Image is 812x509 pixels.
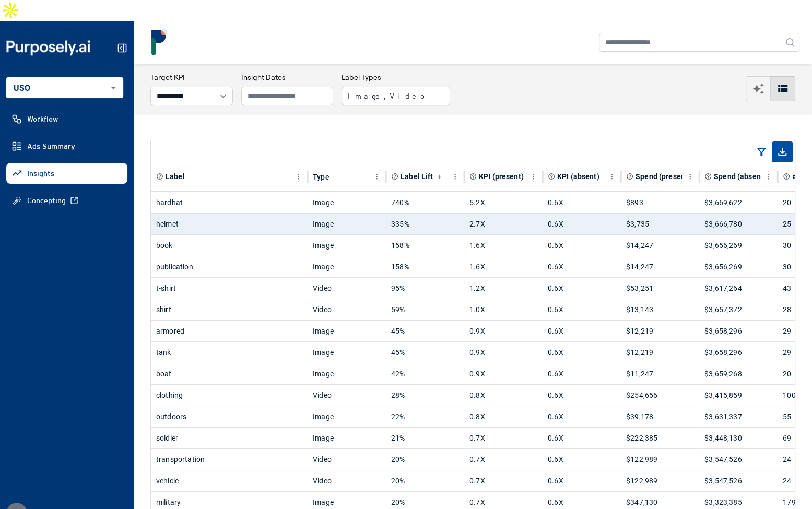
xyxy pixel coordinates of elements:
button: Sort [434,171,445,182]
div: Video [313,470,381,491]
div: Image [313,192,381,213]
div: boat [156,363,302,384]
div: 95% [391,278,459,299]
span: Spend (absent) [714,171,766,182]
div: $12,219 [626,342,694,363]
div: Video [313,278,381,299]
div: 0.6X [548,192,616,213]
button: Type column menu [370,170,383,183]
div: 1.6X [469,256,537,277]
div: helmet [156,214,302,234]
div: Image [313,342,381,363]
div: $14,247 [626,235,694,256]
div: book [156,235,302,256]
div: 0.6X [548,449,616,470]
div: 21% [391,428,459,448]
div: 0.7X [469,428,537,448]
div: $3,658,296 [704,321,772,341]
div: 45% [391,321,459,341]
span: Label Lift [401,171,433,182]
div: $122,989 [626,470,694,491]
div: $3,657,372 [704,299,772,320]
div: 0.6X [548,342,616,363]
button: KPI (absent) column menu [605,170,618,183]
div: 335% [391,214,459,234]
div: $3,735 [626,214,694,234]
span: Spend (present) [636,171,690,182]
button: Spend (absent) column menu [762,170,775,183]
div: $3,415,859 [704,385,772,406]
div: $3,617,264 [704,278,772,299]
div: shirt [156,299,302,320]
div: 0.6X [548,278,616,299]
div: 158% [391,256,459,277]
div: Video [313,299,381,320]
div: Video [313,449,381,470]
div: publication [156,256,302,277]
div: $39,178 [626,406,694,427]
h3: Label Types [342,72,450,82]
div: Image [313,235,381,256]
div: transportation [156,449,302,470]
div: tank [156,342,302,363]
svg: Primary effectiveness metric calculated as a relative difference (% change) in the chosen KPI whe... [391,173,398,180]
div: $3,448,130 [704,428,772,448]
button: KPI (present) column menu [527,170,540,183]
div: Image [313,406,381,427]
div: $53,251 [626,278,694,299]
div: 0.6X [548,406,616,427]
div: 1.2X [469,278,537,299]
div: $3,659,268 [704,363,772,384]
div: Type [313,173,329,181]
div: $3,547,526 [704,470,772,491]
span: Export as CSV [772,141,793,162]
div: 28% [391,385,459,406]
div: 0.9X [469,363,537,384]
div: $222,385 [626,428,694,448]
svg: Aggregate KPI value of all ads where label is present [469,173,477,180]
button: Label column menu [292,170,305,183]
div: hardhat [156,192,302,213]
div: 0.6X [548,321,616,341]
div: 0.6X [548,385,616,406]
div: $3,631,337 [704,406,772,427]
div: $3,656,269 [704,235,772,256]
div: clothing [156,385,302,406]
div: 0.6X [548,428,616,448]
div: 1.6X [469,235,537,256]
div: 0.6X [548,299,616,320]
svg: Aggregate KPI value of all ads where label is absent [548,173,555,180]
div: Video [313,385,381,406]
div: $3,669,622 [704,192,772,213]
svg: Total number of ads where label is present [783,173,790,180]
a: Workflow [6,109,127,129]
span: Insights [27,168,54,179]
div: $11,247 [626,363,694,384]
div: Image [313,214,381,234]
div: 59% [391,299,459,320]
div: $3,666,780 [704,214,772,234]
div: 22% [391,406,459,427]
div: $3,656,269 [704,256,772,277]
div: 0.9X [469,321,537,341]
h3: Insight Dates [241,72,333,82]
div: t-shirt [156,278,302,299]
div: $122,989 [626,449,694,470]
button: Image, Video [342,87,450,105]
div: 0.8X [469,385,537,406]
h3: Target KPI [150,72,233,82]
svg: Total spend on all ads where label is absent [704,173,712,180]
div: $3,547,526 [704,449,772,470]
div: Image [313,428,381,448]
div: vehicle [156,470,302,491]
div: 20% [391,449,459,470]
div: armored [156,321,302,341]
div: 740% [391,192,459,213]
div: $12,219 [626,321,694,341]
span: Concepting [27,195,66,206]
span: Ads Summary [27,141,75,151]
div: 2.7X [469,214,537,234]
img: logo [146,29,172,55]
div: 0.9X [469,342,537,363]
div: USO [6,77,123,98]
